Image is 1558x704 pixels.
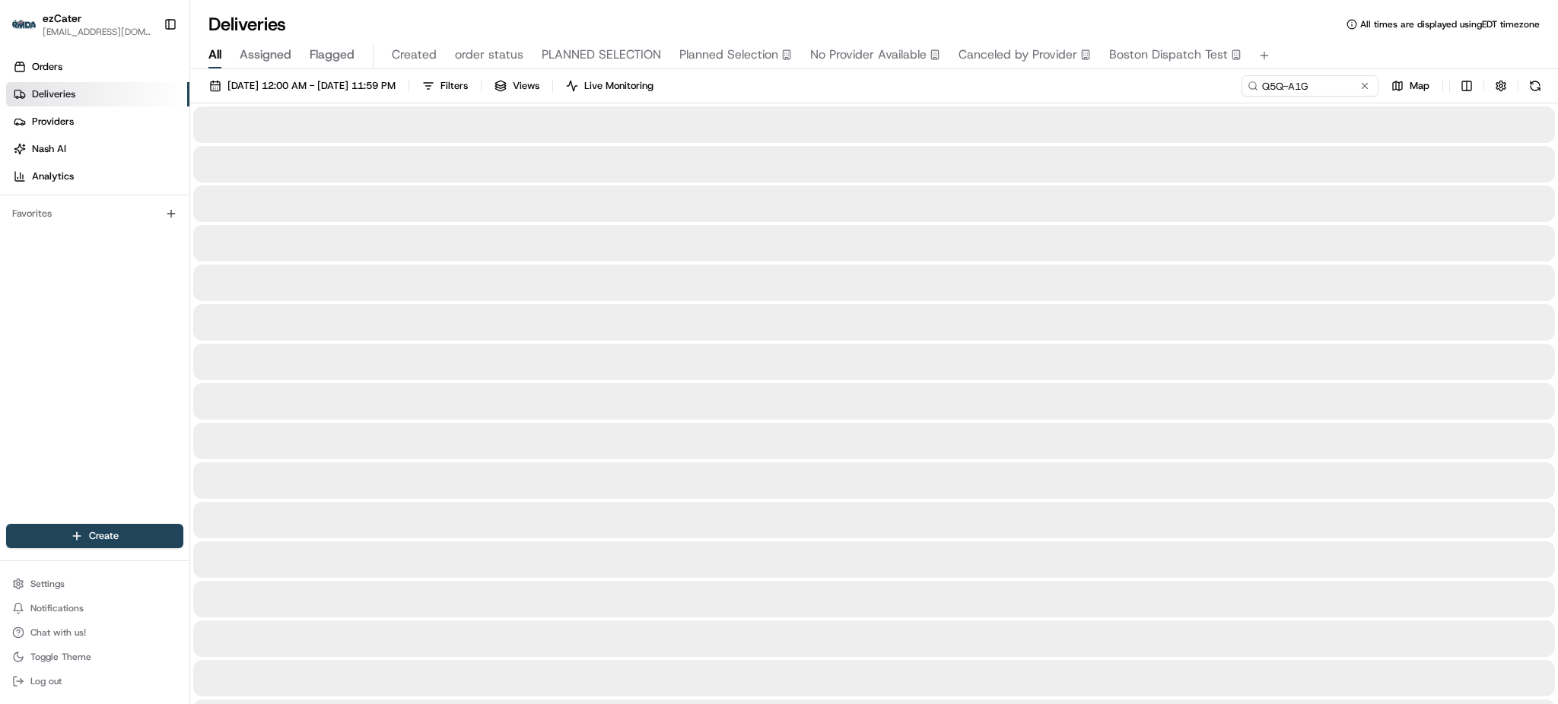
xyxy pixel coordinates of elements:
[1109,46,1228,64] span: Boston Dispatch Test
[208,46,221,64] span: All
[6,55,189,79] a: Orders
[1242,75,1378,97] input: Type to search
[6,671,183,692] button: Log out
[310,46,355,64] span: Flagged
[455,46,523,64] span: order status
[440,79,468,93] span: Filters
[488,75,546,97] button: Views
[1385,75,1436,97] button: Map
[559,75,660,97] button: Live Monitoring
[6,524,183,548] button: Create
[15,222,27,234] div: 📗
[6,164,189,189] a: Analytics
[15,145,43,173] img: 1736555255976-a54dd68f-1ca7-489b-9aae-adbdc363a1c4
[6,573,183,595] button: Settings
[32,87,75,101] span: Deliveries
[32,142,66,156] span: Nash AI
[679,46,778,64] span: Planned Selection
[30,626,86,639] span: Chat with us!
[208,12,286,36] h1: Deliveries
[43,11,81,26] button: ezCater
[6,6,157,43] button: ezCaterezCater[EMAIL_ADDRESS][DOMAIN_NAME]
[1525,75,1546,97] button: Refresh
[129,222,141,234] div: 💻
[122,214,250,242] a: 💻API Documentation
[30,675,62,687] span: Log out
[15,15,46,46] img: Nash
[392,46,437,64] span: Created
[415,75,475,97] button: Filters
[30,220,116,236] span: Knowledge Base
[1360,18,1540,30] span: All times are displayed using EDT timezone
[227,79,396,93] span: [DATE] 12:00 AM - [DATE] 11:59 PM
[6,646,183,668] button: Toggle Theme
[32,170,74,183] span: Analytics
[43,26,151,38] button: [EMAIL_ADDRESS][DOMAIN_NAME]
[89,529,119,543] span: Create
[107,257,184,269] a: Powered byPylon
[584,79,653,93] span: Live Monitoring
[32,115,74,128] span: Providers
[6,201,183,226] div: Favorites
[52,160,192,173] div: We're available if you need us!
[259,150,277,168] button: Start new chat
[6,598,183,619] button: Notifications
[6,137,189,161] a: Nash AI
[30,578,65,590] span: Settings
[1410,79,1429,93] span: Map
[810,46,927,64] span: No Provider Available
[52,145,250,160] div: Start new chat
[9,214,122,242] a: 📗Knowledge Base
[6,109,189,134] a: Providers
[6,622,183,643] button: Chat with us!
[151,258,184,269] span: Pylon
[6,82,189,106] a: Deliveries
[40,98,251,114] input: Clear
[30,602,84,614] span: Notifications
[513,79,539,93] span: Views
[12,20,37,30] img: ezCater
[202,75,402,97] button: [DATE] 12:00 AM - [DATE] 11:59 PM
[959,46,1077,64] span: Canceled by Provider
[30,651,91,663] span: Toggle Theme
[144,220,244,236] span: API Documentation
[15,61,277,85] p: Welcome 👋
[542,46,661,64] span: PLANNED SELECTION
[32,60,62,74] span: Orders
[240,46,291,64] span: Assigned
